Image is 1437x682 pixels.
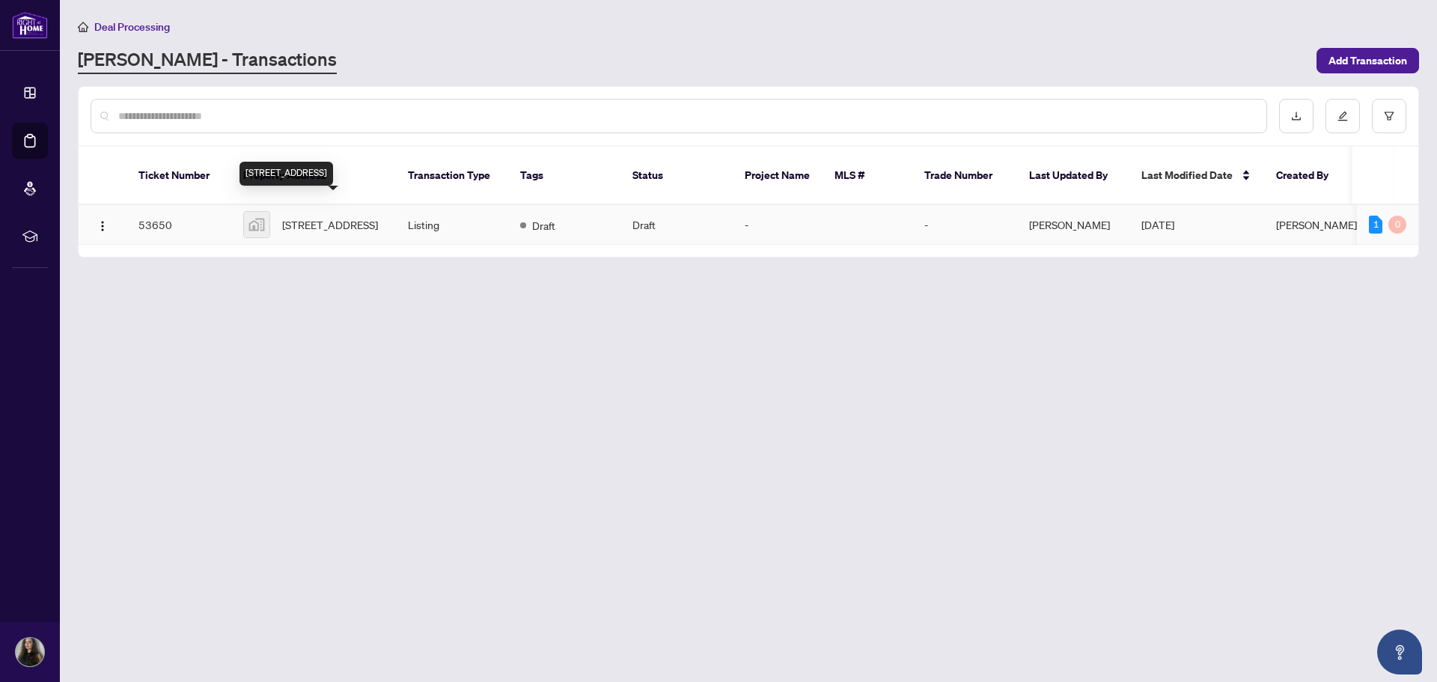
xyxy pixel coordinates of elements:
span: download [1291,111,1302,121]
img: Logo [97,220,109,232]
img: logo [12,11,48,39]
button: download [1279,99,1314,133]
td: Draft [620,205,733,245]
img: Profile Icon [16,638,44,666]
button: Open asap [1377,630,1422,675]
th: Project Name [733,147,823,205]
td: - [912,205,1017,245]
button: filter [1372,99,1406,133]
img: thumbnail-img [244,212,269,237]
span: Deal Processing [94,20,170,34]
button: Logo [91,213,115,237]
button: Add Transaction [1317,48,1419,73]
span: [DATE] [1141,218,1174,231]
th: Last Updated By [1017,147,1129,205]
span: Last Modified Date [1141,167,1233,183]
th: Created By [1264,147,1354,205]
div: [STREET_ADDRESS] [239,162,333,186]
div: 1 [1369,216,1382,234]
td: [PERSON_NAME] [1017,205,1129,245]
span: [STREET_ADDRESS] [282,216,378,233]
span: Add Transaction [1328,49,1407,73]
span: edit [1337,111,1348,121]
th: Last Modified Date [1129,147,1264,205]
span: Draft [532,217,555,234]
th: Tags [508,147,620,205]
td: 53650 [126,205,231,245]
td: - [733,205,823,245]
span: [PERSON_NAME] [1276,218,1357,231]
a: [PERSON_NAME] - Transactions [78,47,337,74]
th: Trade Number [912,147,1017,205]
button: edit [1325,99,1360,133]
th: Ticket Number [126,147,231,205]
span: home [78,22,88,32]
th: Status [620,147,733,205]
th: Property Address [231,147,396,205]
td: Listing [396,205,508,245]
span: filter [1384,111,1394,121]
th: MLS # [823,147,912,205]
th: Transaction Type [396,147,508,205]
div: 0 [1388,216,1406,234]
